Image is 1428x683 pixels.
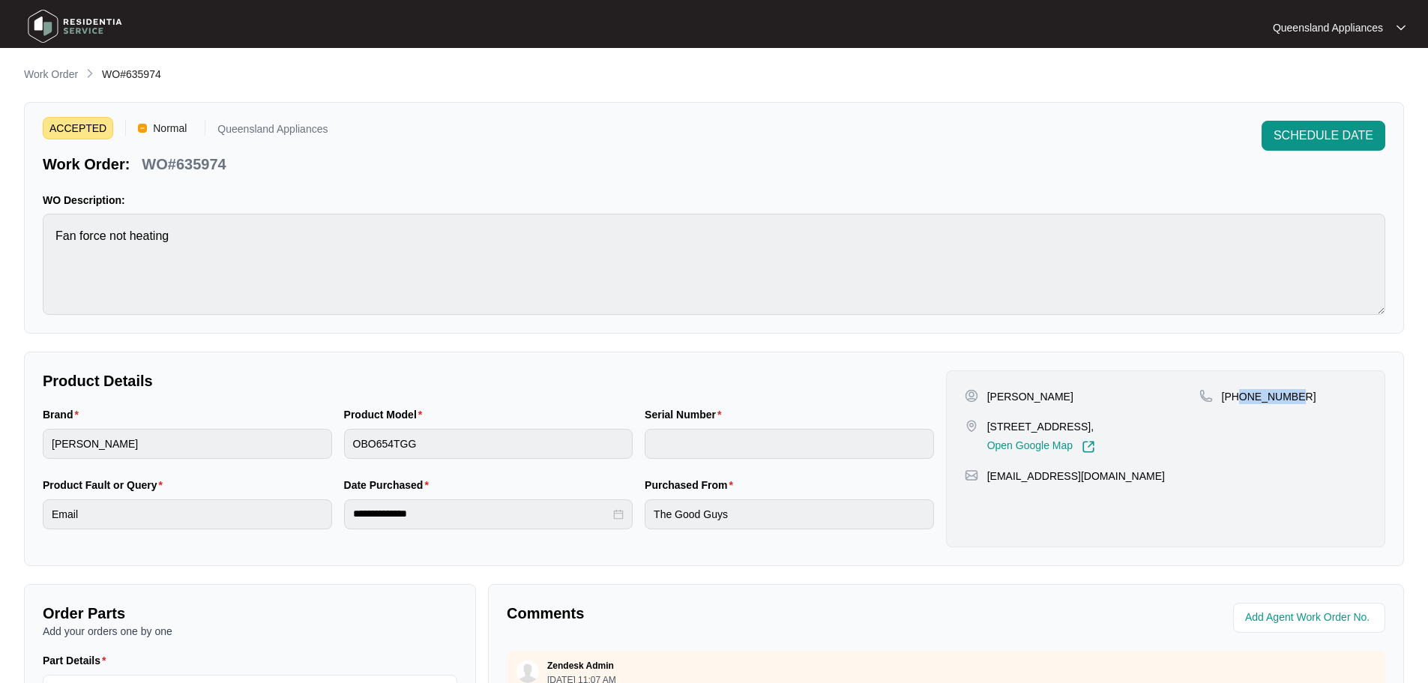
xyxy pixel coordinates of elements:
[987,419,1095,434] p: [STREET_ADDRESS],
[138,124,147,133] img: Vercel Logo
[43,193,1385,208] p: WO Description:
[1199,389,1213,403] img: map-pin
[516,661,539,683] img: user.svg
[43,478,169,493] label: Product Fault or Query
[645,478,739,493] label: Purchased From
[645,429,934,459] input: Serial Number
[1262,121,1385,151] button: SCHEDULE DATE
[1245,609,1376,627] input: Add Agent Work Order No.
[84,67,96,79] img: chevron-right
[43,624,457,639] p: Add your orders one by one
[43,117,113,139] span: ACCEPTED
[507,603,936,624] p: Comments
[43,407,85,422] label: Brand
[217,124,328,139] p: Queensland Appliances
[965,389,978,403] img: user-pin
[344,407,429,422] label: Product Model
[1082,440,1095,454] img: Link-External
[43,154,130,175] p: Work Order:
[22,4,127,49] img: residentia service logo
[1273,20,1383,35] p: Queensland Appliances
[24,67,78,82] p: Work Order
[43,653,112,668] label: Part Details
[147,117,193,139] span: Normal
[1274,127,1373,145] span: SCHEDULE DATE
[987,440,1095,454] a: Open Google Map
[344,478,435,493] label: Date Purchased
[1397,24,1406,31] img: dropdown arrow
[353,506,611,522] input: Date Purchased
[965,469,978,482] img: map-pin
[43,603,457,624] p: Order Parts
[21,67,81,83] a: Work Order
[645,499,934,529] input: Purchased From
[344,429,633,459] input: Product Model
[1222,389,1316,404] p: [PHONE_NUMBER]
[43,429,332,459] input: Brand
[645,407,727,422] label: Serial Number
[987,389,1073,404] p: [PERSON_NAME]
[965,419,978,433] img: map-pin
[43,214,1385,315] textarea: Fan force not heating
[987,469,1165,484] p: [EMAIL_ADDRESS][DOMAIN_NAME]
[43,499,332,529] input: Product Fault or Query
[547,660,614,672] p: Zendesk Admin
[102,68,161,80] span: WO#635974
[142,154,226,175] p: WO#635974
[43,370,934,391] p: Product Details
